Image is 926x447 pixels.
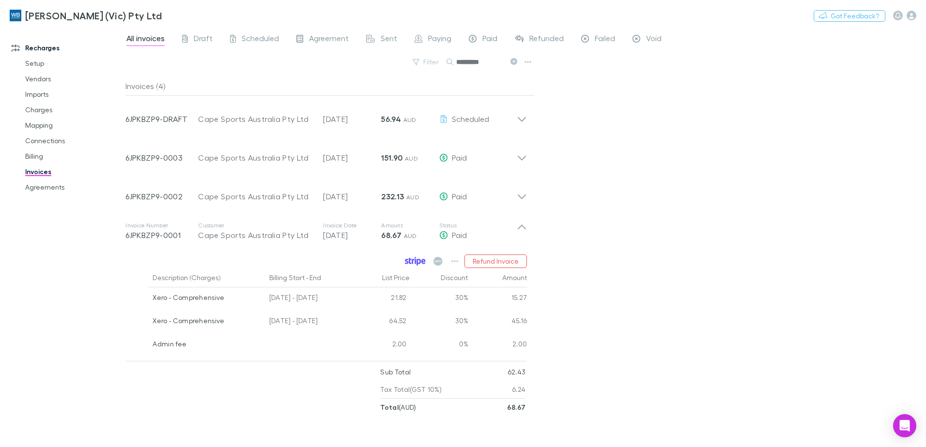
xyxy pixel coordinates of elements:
[153,334,262,354] div: Admin fee
[15,164,131,179] a: Invoices
[408,56,445,68] button: Filter
[15,133,131,149] a: Connections
[452,114,489,123] span: Scheduled
[452,153,467,162] span: Paid
[469,334,527,357] div: 2.00
[198,113,313,125] div: Cape Sports Australia Pty Ltd
[125,113,198,125] p: 6JPKBZP9-DRAFT
[125,229,198,241] p: 6JPKBZP9-0001
[4,4,168,27] a: [PERSON_NAME] (Vic) Pty Ltd
[309,33,349,46] span: Agreement
[198,229,313,241] div: Cape Sports Australia Pty Ltd
[464,254,527,268] button: Refund Invoice
[153,311,262,331] div: Xero - Comprehensive
[404,232,417,239] span: AUD
[469,311,527,334] div: 45.16
[323,222,381,229] p: Invoice Date
[512,381,525,398] p: 6.24
[507,403,526,411] strong: 68.67
[265,311,353,334] div: [DATE] - [DATE]
[380,399,416,416] p: ( AUD )
[529,33,564,46] span: Refunded
[469,287,527,311] div: 15.27
[353,287,411,311] div: 21.82
[814,10,885,22] button: Got Feedback?
[353,334,411,357] div: 2.00
[428,33,451,46] span: Paying
[508,363,526,381] p: 62.43
[411,334,469,357] div: 0%
[405,155,418,162] span: AUD
[411,287,469,311] div: 30%
[381,222,439,229] p: Amount
[198,191,313,202] div: Cape Sports Australia Pty Ltd
[380,363,411,381] p: Sub Total
[411,311,469,334] div: 30%
[381,192,404,201] strong: 232.13
[893,414,916,437] div: Open Intercom Messenger
[353,311,411,334] div: 64.52
[15,179,131,195] a: Agreements
[381,33,397,46] span: Sent
[126,33,165,46] span: All invoices
[153,287,262,308] div: Xero - Comprehensive
[15,118,131,133] a: Mapping
[2,40,131,56] a: Recharges
[125,152,198,164] p: 6JPKBZP9-0003
[15,149,131,164] a: Billing
[198,152,313,164] div: Cape Sports Australia Pty Ltd
[125,191,198,202] p: 6JPKBZP9-0002
[452,230,467,239] span: Paid
[15,102,131,118] a: Charges
[125,222,198,229] p: Invoice Number
[118,134,535,173] div: 6JPKBZP9-0003Cape Sports Australia Pty Ltd[DATE]151.90 AUDPaid
[194,33,213,46] span: Draft
[381,230,401,240] strong: 68.67
[452,192,467,201] span: Paid
[380,381,442,398] p: Tax Total (GST 10%)
[646,33,662,46] span: Void
[15,56,131,71] a: Setup
[323,191,381,202] p: [DATE]
[323,152,381,164] p: [DATE]
[439,222,517,229] p: Status
[323,113,381,125] p: [DATE]
[406,194,419,201] span: AUD
[381,153,402,163] strong: 151.90
[198,222,313,229] p: Customer
[403,116,417,123] span: AUD
[381,114,401,124] strong: 56.94
[118,173,535,212] div: 6JPKBZP9-0002Cape Sports Australia Pty Ltd[DATE]232.13 AUDPaid
[482,33,497,46] span: Paid
[15,87,131,102] a: Imports
[15,71,131,87] a: Vendors
[380,403,399,411] strong: Total
[595,33,615,46] span: Failed
[118,96,535,134] div: 6JPKBZP9-DRAFTCape Sports Australia Pty Ltd[DATE]56.94 AUDScheduled
[265,287,353,311] div: [DATE] - [DATE]
[118,212,535,251] div: Invoice Number6JPKBZP9-0001CustomerCape Sports Australia Pty LtdInvoice Date[DATE]Amount68.67 AUD...
[242,33,279,46] span: Scheduled
[10,10,21,21] img: William Buck (Vic) Pty Ltd's Logo
[323,229,381,241] p: [DATE]
[25,10,162,21] h3: [PERSON_NAME] (Vic) Pty Ltd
